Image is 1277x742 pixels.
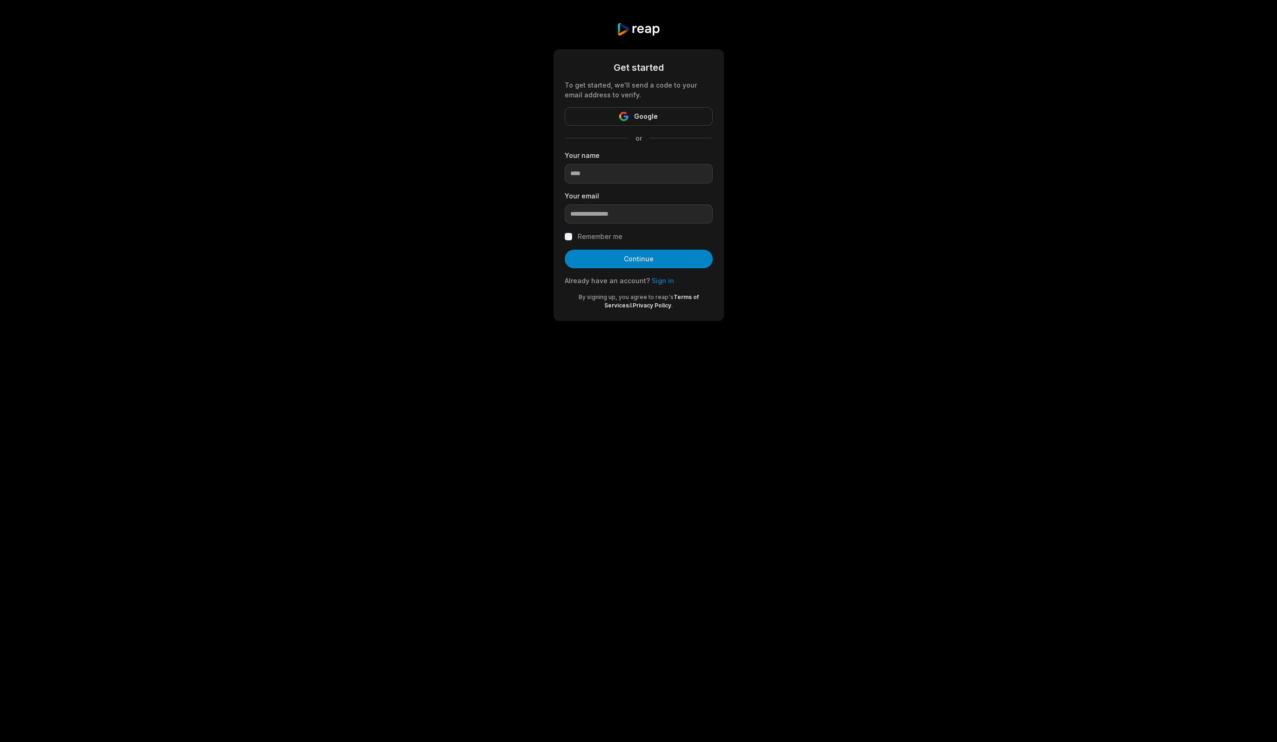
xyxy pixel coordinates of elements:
[628,133,649,143] span: or
[616,22,661,36] img: reap
[565,107,713,126] button: Google
[565,150,713,160] label: Your name
[565,277,650,285] span: Already have an account?
[565,61,713,75] div: Get started
[578,231,622,242] label: Remember me
[579,293,674,300] span: By signing up, you agree to reap's
[604,293,699,309] a: Terms of Services
[565,250,713,268] button: Continue
[633,302,671,309] a: Privacy Policy
[671,302,673,309] span: .
[634,111,658,122] span: Google
[629,302,633,309] span: &
[565,80,713,100] div: To get started, we'll send a code to your email address to verify.
[652,277,674,285] a: Sign in
[565,191,713,201] label: Your email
